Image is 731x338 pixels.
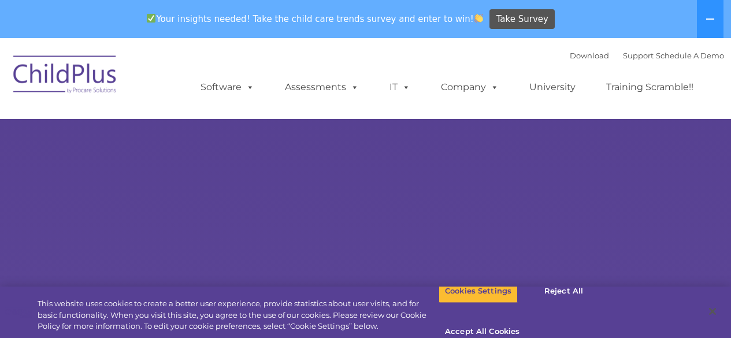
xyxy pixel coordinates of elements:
span: Your insights needed! Take the child care trends survey and enter to win! [142,8,488,30]
a: Company [429,76,510,99]
a: Assessments [273,76,370,99]
div: This website uses cookies to create a better user experience, provide statistics about user visit... [38,298,439,332]
a: University [518,76,587,99]
img: ChildPlus by Procare Solutions [8,47,123,105]
a: Download [570,51,609,60]
a: Software [189,76,266,99]
span: Take Survey [496,9,548,29]
button: Close [700,299,725,324]
a: IT [378,76,422,99]
button: Reject All [528,279,600,303]
img: 👏 [474,14,483,23]
a: Schedule A Demo [656,51,724,60]
img: ✅ [147,14,155,23]
font: | [570,51,724,60]
a: Take Survey [489,9,555,29]
a: Training Scramble!! [595,76,705,99]
button: Cookies Settings [439,279,518,303]
a: Support [623,51,654,60]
